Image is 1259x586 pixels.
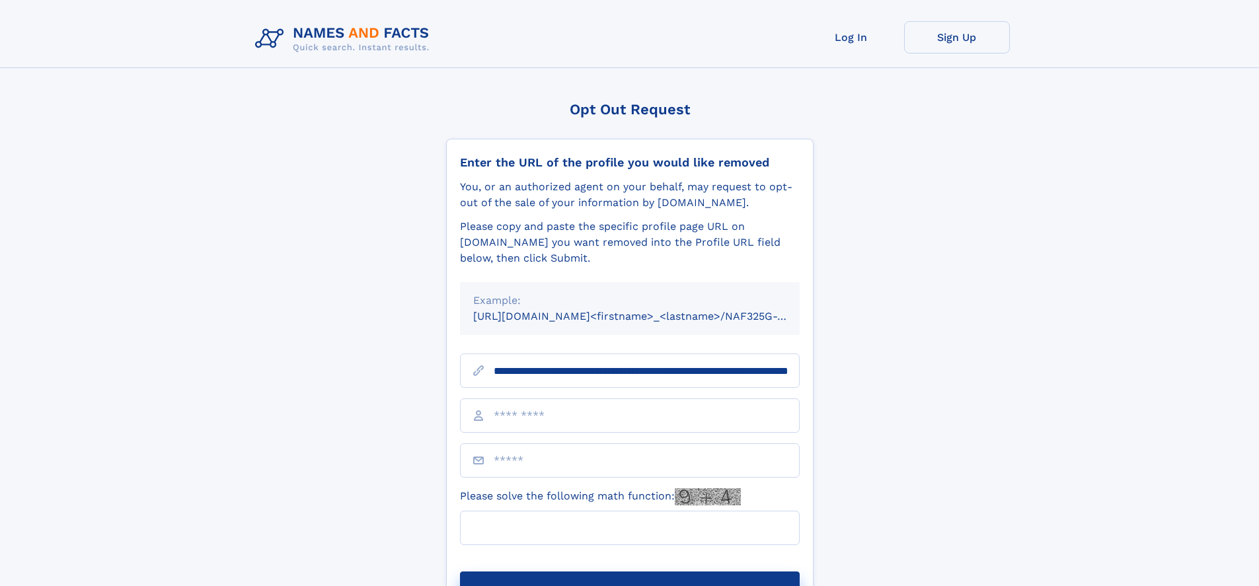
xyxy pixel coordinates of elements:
[460,219,800,266] div: Please copy and paste the specific profile page URL on [DOMAIN_NAME] you want removed into the Pr...
[473,293,786,309] div: Example:
[798,21,904,54] a: Log In
[250,21,440,57] img: Logo Names and Facts
[473,310,825,322] small: [URL][DOMAIN_NAME]<firstname>_<lastname>/NAF325G-xxxxxxxx
[460,179,800,211] div: You, or an authorized agent on your behalf, may request to opt-out of the sale of your informatio...
[904,21,1010,54] a: Sign Up
[460,488,741,505] label: Please solve the following math function:
[460,155,800,170] div: Enter the URL of the profile you would like removed
[446,101,814,118] div: Opt Out Request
